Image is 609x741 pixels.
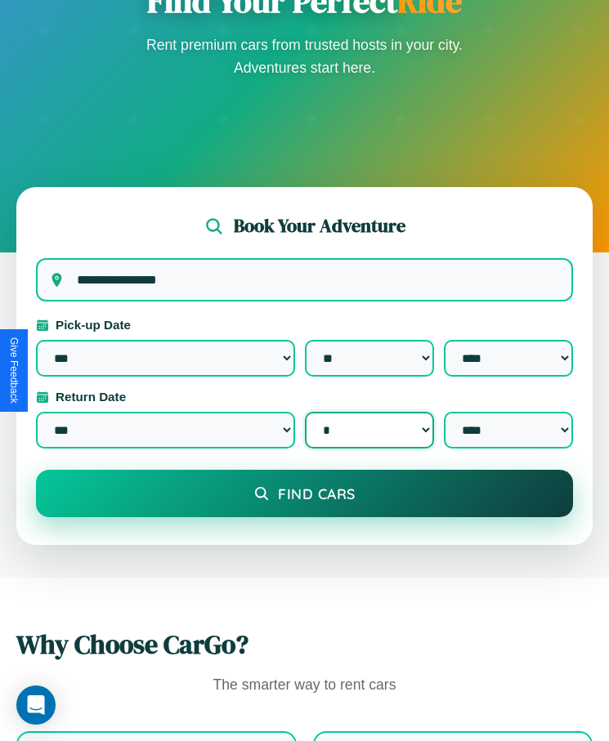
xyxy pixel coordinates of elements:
div: Give Feedback [8,337,20,404]
p: The smarter way to rent cars [16,672,593,699]
p: Rent premium cars from trusted hosts in your city. Adventures start here. [141,33,468,79]
button: Find Cars [36,470,573,517]
h2: Book Your Adventure [234,213,405,239]
div: Open Intercom Messenger [16,685,56,725]
h2: Why Choose CarGo? [16,627,593,663]
label: Pick-up Date [36,318,573,332]
label: Return Date [36,390,573,404]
